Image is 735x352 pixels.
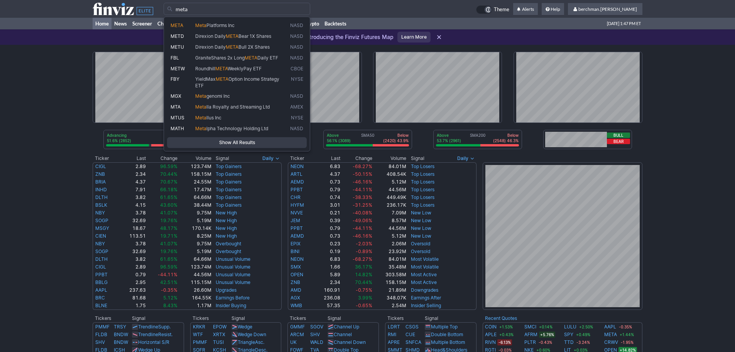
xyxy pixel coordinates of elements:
[95,225,109,231] a: MSGY
[119,170,146,178] td: 2.34
[411,241,430,247] a: Oversold
[524,338,536,346] a: PLTR
[213,339,224,345] a: TUSI
[290,104,303,111] span: AMEX
[411,218,431,223] a: New Low
[290,22,303,29] span: NASD
[171,93,181,99] span: MGX
[327,138,351,143] p: 56.1% (3089)
[406,339,421,345] a: SNFCA
[95,163,106,169] a: CIGL
[411,256,439,262] a: Most Volatile
[310,339,323,345] a: WALD
[290,44,303,51] span: NASD
[411,155,424,162] span: Signal
[291,171,302,177] a: ARTL
[195,44,226,50] span: Direxion Daily
[178,232,211,240] td: 8.25M
[138,324,171,330] a: TrendlineSupp.
[291,233,304,239] a: AEMD
[411,233,431,239] a: New Low
[388,324,400,330] a: LDRT
[216,171,242,177] a: Top Gainers
[95,179,106,185] a: BRIA
[373,224,407,232] td: 44.56M
[314,201,341,209] td: 3.01
[291,256,304,262] a: NEON
[195,22,206,28] span: Meta
[160,171,177,177] span: 70.44%
[290,126,303,132] span: NASD
[437,133,461,138] p: Above
[437,138,461,143] p: 53.7% (2961)
[193,332,203,337] a: WTF
[604,323,616,331] a: AAPL
[216,279,250,285] a: Unusual Volume
[95,256,108,262] a: DLTH
[160,225,177,231] span: 48.17%
[138,339,169,345] a: Horizontal S/R
[216,179,242,185] a: Top Gainers
[314,162,341,170] td: 6.83
[112,18,130,29] a: News
[255,339,264,345] span: Asc.
[195,33,226,39] span: Direxion Daily
[383,138,409,143] p: (2420) 43.9%
[291,210,303,216] a: NVVE
[119,201,146,209] td: 4.15
[160,233,177,239] span: 19.71%
[383,133,409,138] p: Below
[195,104,206,110] span: Meta
[564,331,573,338] a: SPY
[373,209,407,217] td: 7.09M
[291,295,300,301] a: AGX
[485,323,497,331] a: COIN
[373,194,407,201] td: 449.49K
[238,332,266,337] a: Wedge Down
[119,178,146,186] td: 4.37
[178,162,211,170] td: 123.74M
[291,66,303,72] span: CBOE
[411,264,439,270] a: Most Volatile
[406,324,419,330] a: CSGS
[457,155,468,162] span: Daily
[138,332,158,337] span: Trendline
[95,248,108,254] a: SOGP
[95,279,108,285] a: BBLG
[195,93,206,99] span: Meta
[314,224,341,232] td: 0.79
[171,115,184,121] span: MTUS
[373,178,407,186] td: 5.12M
[291,272,303,277] a: OPEN
[164,3,310,15] input: Search
[171,33,184,39] span: METD
[292,33,394,41] p: Introducing the Finviz Futures Map
[476,5,509,14] a: Theme
[226,33,238,39] span: META
[160,218,177,223] span: 19.76%
[373,162,407,170] td: 84.01M
[310,332,320,337] a: SHV
[513,3,538,15] a: Alerts
[216,287,237,293] a: Upgrades
[95,171,105,177] a: ZNB
[93,155,119,162] th: Ticker
[290,339,297,345] a: UK
[353,218,372,223] span: -49.06%
[228,66,262,71] span: WeeklyPay ETF
[353,225,372,231] span: -44.11%
[238,324,252,330] a: Wedge
[95,339,105,345] a: SHV
[213,332,225,337] a: XRTX
[411,272,437,277] a: Most Active
[353,179,372,185] span: -46.16%
[160,187,177,192] span: 66.18%
[213,324,226,330] a: EPOW
[216,241,241,247] a: Overbought
[119,162,146,170] td: 2.89
[107,133,131,138] p: Advancing
[130,18,155,29] a: Screener
[238,44,270,50] span: Bull 2X Shares
[326,133,409,144] div: SMA50
[485,338,496,346] a: RIVN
